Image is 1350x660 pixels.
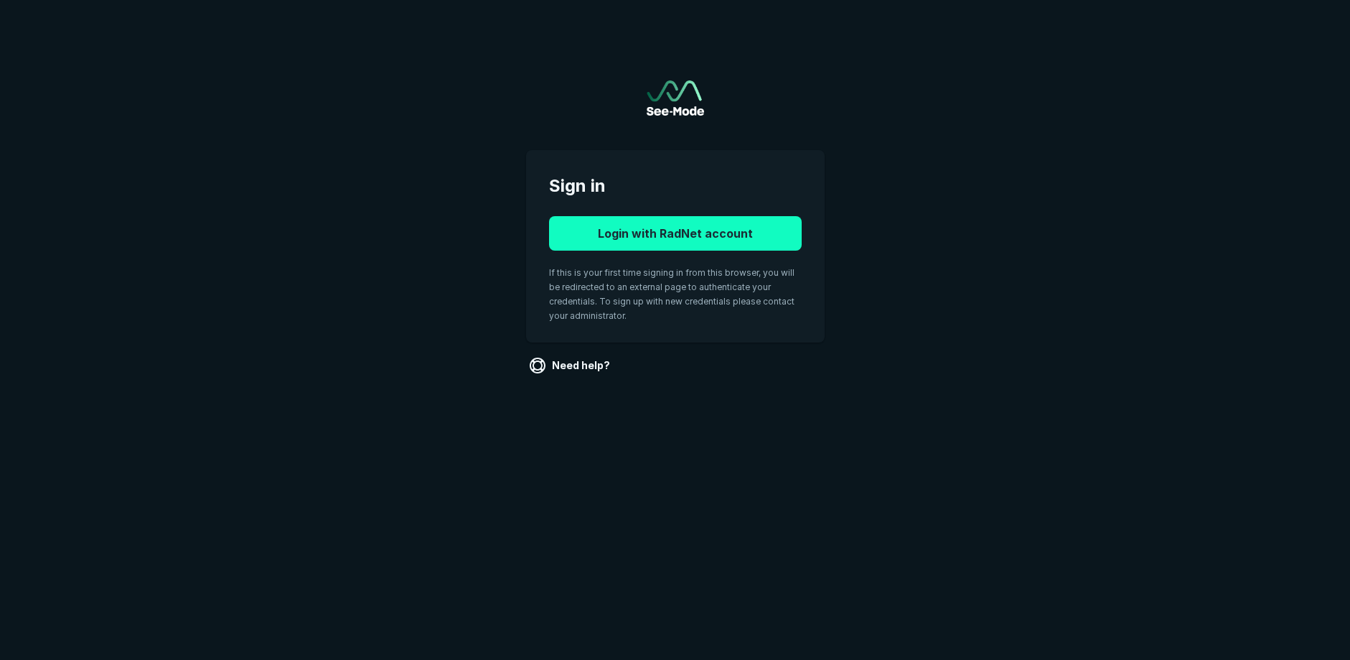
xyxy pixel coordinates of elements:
[647,80,704,116] img: See-Mode Logo
[549,216,802,251] button: Login with RadNet account
[647,80,704,116] a: Go to sign in
[549,173,802,199] span: Sign in
[549,267,794,321] span: If this is your first time signing in from this browser, you will be redirected to an external pa...
[526,354,616,377] a: Need help?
